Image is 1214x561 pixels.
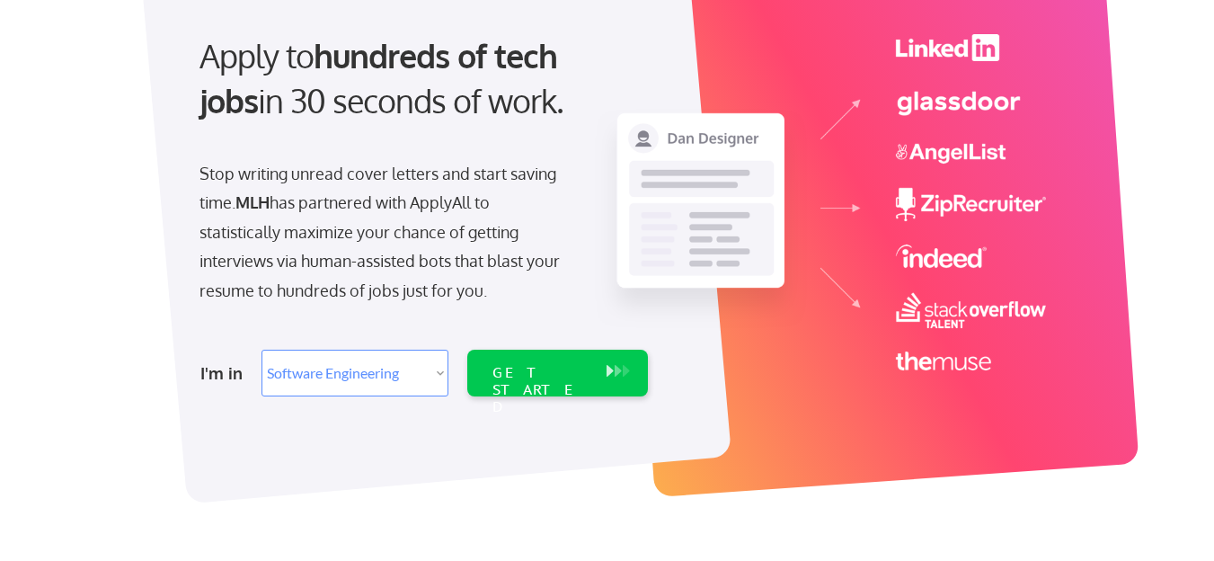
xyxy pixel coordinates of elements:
div: I'm in [200,359,251,387]
strong: hundreds of tech jobs [199,35,565,120]
div: GET STARTED [492,364,589,416]
div: Stop writing unread cover letters and start saving time. has partnered with ApplyAll to statistic... [199,159,569,305]
strong: MLH [235,192,270,212]
div: Apply to in 30 seconds of work. [199,33,641,124]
